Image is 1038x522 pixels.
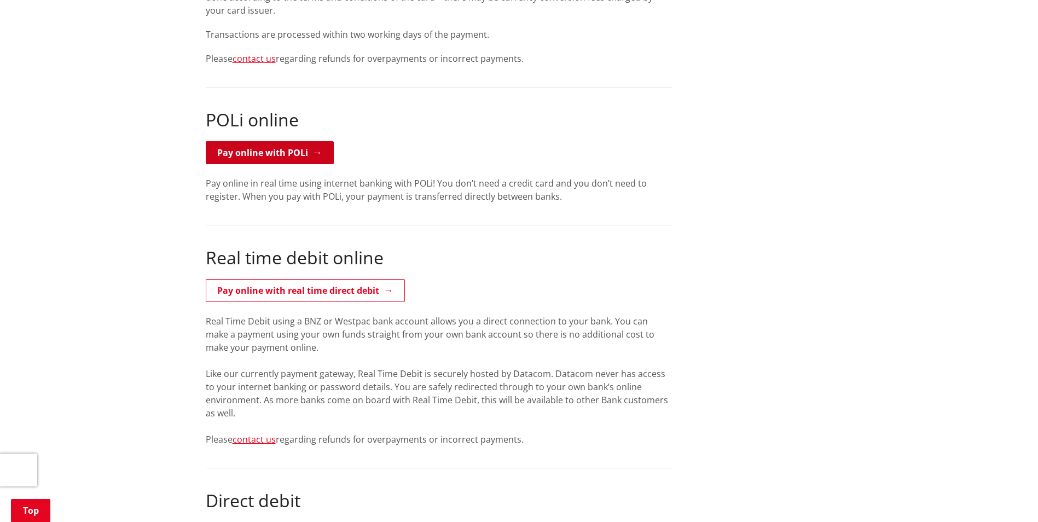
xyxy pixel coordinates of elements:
a: contact us [233,433,276,445]
h2: Real time debit online [206,247,672,268]
a: Pay online with real time direct debit [206,279,405,302]
iframe: Messenger Launcher [988,476,1027,515]
p: Please regarding refunds for overpayments or incorrect payments. [206,52,672,65]
p: Real Time Debit using a BNZ or Westpac bank account allows you a direct connection to your bank. ... [206,315,672,354]
a: contact us [233,53,276,65]
h2: POLi online [206,109,672,130]
p: Like our currently payment gateway, Real Time Debit is securely hosted by Datacom. Datacom never ... [206,367,672,420]
a: Pay online with POLi [206,141,334,164]
h2: Direct debit [206,490,672,511]
p: Transactions are processed within two working days of the payment. [206,28,672,41]
p: Pay online in real time using internet banking with POLi! You don’t need a credit card and you do... [206,177,672,203]
a: Top [11,499,50,522]
p: Please regarding refunds for overpayments or incorrect payments. [206,433,672,446]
